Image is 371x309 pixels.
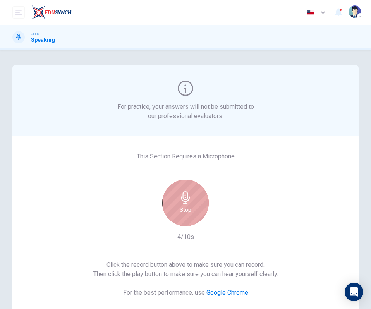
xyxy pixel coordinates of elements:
span: CEFR [31,31,39,37]
h6: For the best performance, use [123,288,248,297]
img: en [306,10,315,15]
a: Google Chrome [206,289,248,296]
h6: Stop [180,205,191,215]
h6: This Section Requires a Microphone [137,152,235,161]
div: Open Intercom Messenger [345,283,363,301]
h6: 4/10s [177,232,194,242]
h6: For practice, your answers will not be submitted to our professional evaluators. [116,102,256,121]
h1: Speaking [31,37,55,43]
img: Profile picture [349,5,361,18]
button: Stop [162,180,209,226]
button: open mobile menu [12,6,25,19]
img: EduSynch logo [31,5,72,20]
h6: Click the record button above to make sure you can record. Then click the play button to make sur... [93,260,278,279]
